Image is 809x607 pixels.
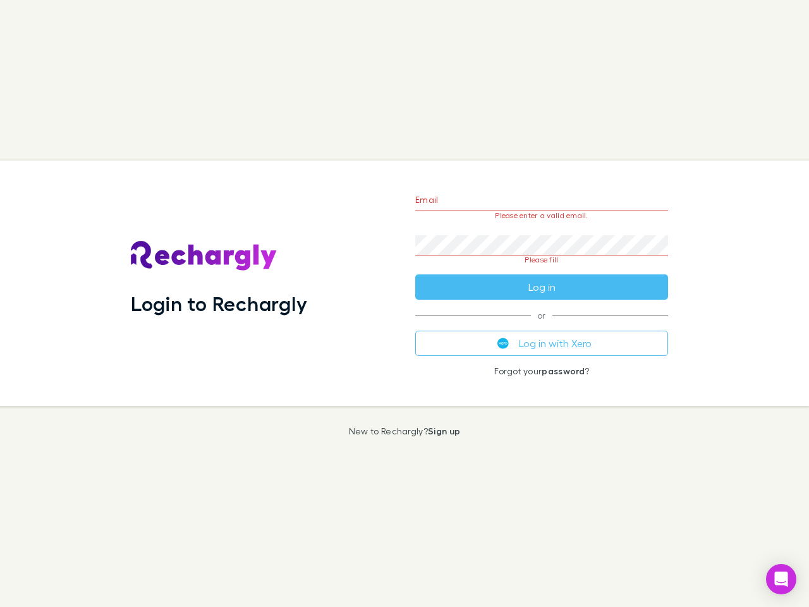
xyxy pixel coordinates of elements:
p: Please fill [415,255,668,264]
p: Please enter a valid email. [415,211,668,220]
h1: Login to Rechargly [131,291,307,316]
div: Open Intercom Messenger [766,564,796,594]
p: Forgot your ? [415,366,668,376]
a: password [542,365,585,376]
img: Rechargly's Logo [131,241,277,271]
a: Sign up [428,426,460,436]
img: Xero's logo [497,338,509,349]
p: New to Rechargly? [349,426,461,436]
button: Log in with Xero [415,331,668,356]
button: Log in [415,274,668,300]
